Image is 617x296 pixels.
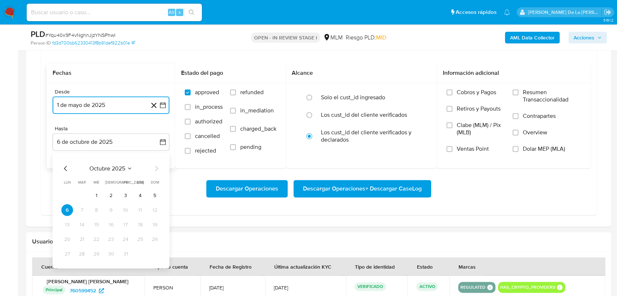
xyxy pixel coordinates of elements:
span: Acciones [574,32,594,43]
span: Riesgo PLD: [346,34,386,42]
a: Notificaciones [504,9,510,15]
span: Accesos rápidos [456,8,497,16]
div: MLM [323,34,343,42]
span: 3.161.2 [603,17,613,23]
a: Salir [604,8,612,16]
a: fd3d700bb62330413f8b91def922b01e [52,40,135,46]
b: Person ID [31,40,51,46]
input: Buscar usuario o caso... [27,8,202,17]
span: MID [376,33,386,42]
h2: Usuarios Asociados [32,238,605,245]
span: # Yqu40x9F4vNghnJjzYNSPhwI [45,31,115,39]
span: Alt [169,9,175,16]
span: s [179,9,181,16]
p: javier.gutierrez@mercadolibre.com.mx [528,9,602,16]
b: PLD [31,28,45,40]
p: OPEN - IN REVIEW STAGE I [251,32,320,43]
button: Acciones [568,32,607,43]
button: search-icon [184,7,199,18]
button: AML Data Collector [505,32,560,43]
b: AML Data Collector [510,32,555,43]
